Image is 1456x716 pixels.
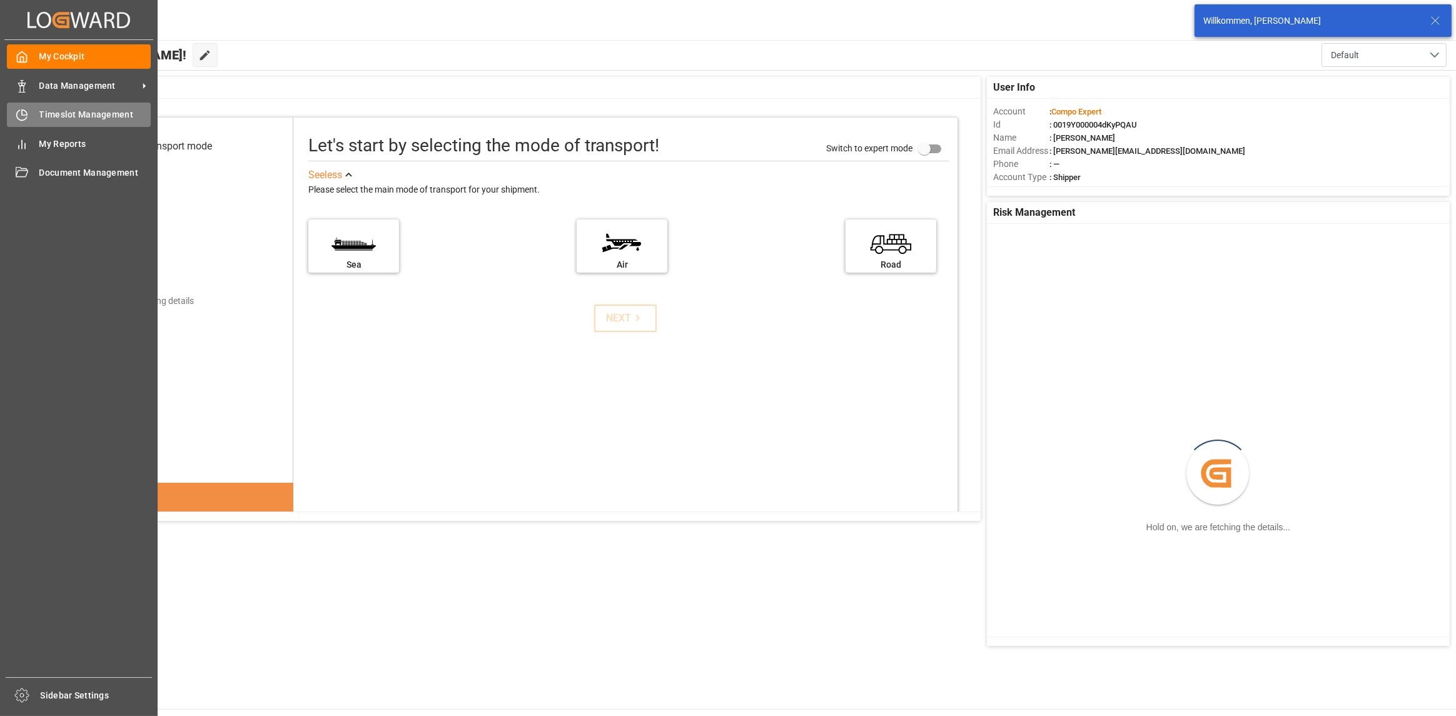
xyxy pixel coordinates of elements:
span: : [PERSON_NAME] [1049,133,1115,143]
div: Sea [315,258,393,271]
span: Account [993,105,1049,118]
span: Phone [993,158,1049,171]
a: Timeslot Management [7,103,151,127]
div: Select transport mode [115,139,212,154]
span: My Cockpit [39,50,151,63]
div: Road [852,258,930,271]
div: Willkommen, [PERSON_NAME] [1203,14,1418,28]
a: Document Management [7,161,151,185]
span: Document Management [39,166,151,179]
span: Risk Management [993,205,1075,220]
span: Default [1331,49,1359,62]
span: Id [993,118,1049,131]
span: Hello [PERSON_NAME]! [52,43,186,67]
span: : [PERSON_NAME][EMAIL_ADDRESS][DOMAIN_NAME] [1049,146,1245,156]
span: Compo Expert [1051,107,1101,116]
span: Name [993,131,1049,144]
span: My Reports [39,138,151,151]
a: My Cockpit [7,44,151,69]
span: : [1049,107,1101,116]
div: Air [583,258,661,271]
span: Sidebar Settings [41,689,153,702]
a: My Reports [7,131,151,156]
span: Switch to expert mode [826,143,913,153]
div: Let's start by selecting the mode of transport! [308,133,659,159]
span: : 0019Y000004dKyPQAU [1049,120,1137,129]
span: Data Management [39,79,138,93]
div: Hold on, we are fetching the details... [1146,521,1290,534]
span: Email Address [993,144,1049,158]
span: : — [1049,159,1059,169]
button: open menu [1322,43,1447,67]
div: See less [308,168,342,183]
span: Account Type [993,171,1049,184]
button: NEXT [594,305,657,332]
div: NEXT [606,311,644,326]
span: : Shipper [1049,173,1081,182]
div: Please select the main mode of transport for your shipment. [308,183,949,198]
span: User Info [993,80,1035,95]
span: Timeslot Management [39,108,151,121]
